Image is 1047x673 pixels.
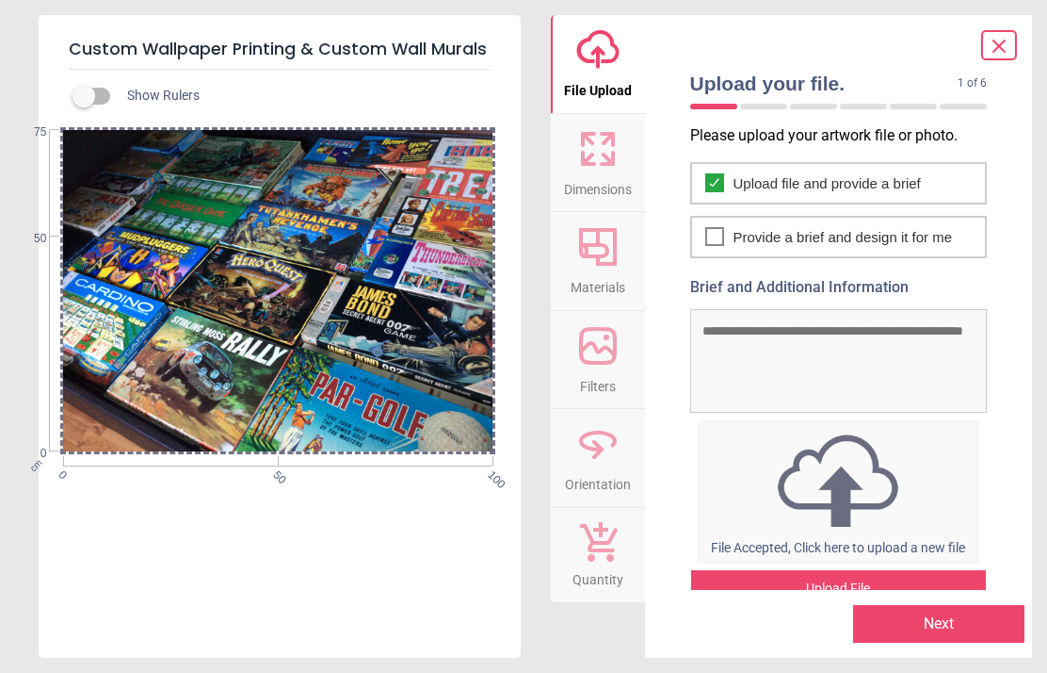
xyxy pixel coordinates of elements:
[551,212,645,310] button: Materials
[564,73,632,101] span: File Upload
[551,409,645,507] button: Orientation
[551,508,645,602] button: Quantity
[711,540,965,555] span: File Accepted, Click here to upload a new file
[551,15,645,113] button: File Upload
[565,467,631,495] span: Orientation
[571,270,625,298] span: Materials
[700,429,978,532] img: upload icon
[733,173,921,193] span: Upload file and provide a brief
[28,457,44,473] span: cm
[580,369,616,397] span: Filters
[10,231,46,247] span: 50
[690,70,958,97] span: Upload your file.
[10,124,46,140] span: 75
[572,562,623,590] span: Quantity
[269,468,282,480] span: 50
[69,30,491,70] h5: Custom Wallpaper Printing & Custom Wall Murals
[564,172,632,200] span: Dimensions
[691,570,987,608] div: Upload File
[10,446,46,462] span: 0
[551,311,645,409] button: Filters
[853,605,1024,643] button: Next
[690,277,988,298] label: Brief and Additional Information
[484,468,496,480] span: 100
[690,125,1003,146] p: Please upload your artwork file or photo.
[958,75,987,91] span: 1 of 6
[733,227,953,247] span: Provide a brief and design it for me
[55,468,67,480] span: 0
[84,85,521,107] div: Show Rulers
[551,114,645,212] button: Dimensions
